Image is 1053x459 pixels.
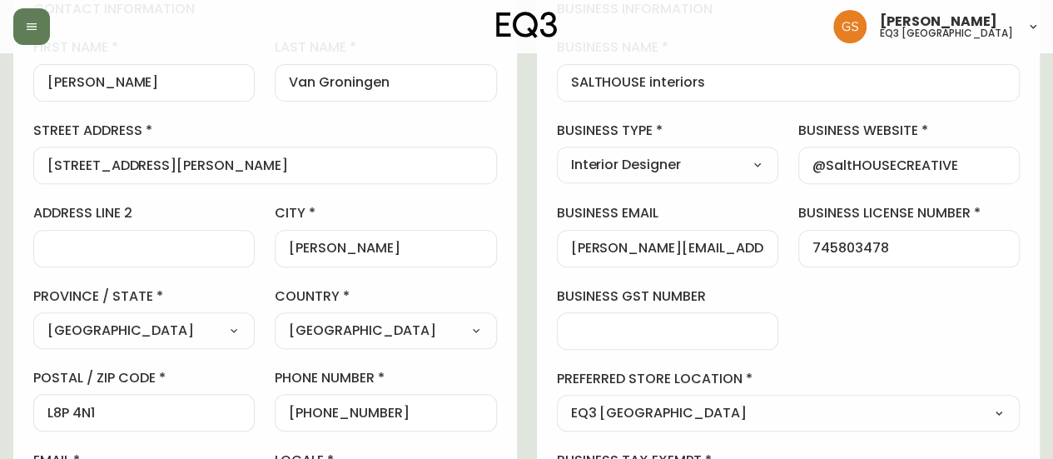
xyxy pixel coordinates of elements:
label: province / state [33,287,255,306]
h5: eq3 [GEOGRAPHIC_DATA] [880,28,1013,38]
label: country [275,287,496,306]
label: business license number [798,204,1020,222]
label: address line 2 [33,204,255,222]
label: business gst number [557,287,778,306]
img: 6b403d9c54a9a0c30f681d41f5fc2571 [833,10,867,43]
label: preferred store location [557,370,1021,388]
label: postal / zip code [33,369,255,387]
img: logo [496,12,558,38]
label: business type [557,122,778,140]
label: business email [557,204,778,222]
input: https://www.designshop.com [812,157,1006,173]
label: street address [33,122,497,140]
label: business website [798,122,1020,140]
label: phone number [275,369,496,387]
span: [PERSON_NAME] [880,15,997,28]
label: city [275,204,496,222]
